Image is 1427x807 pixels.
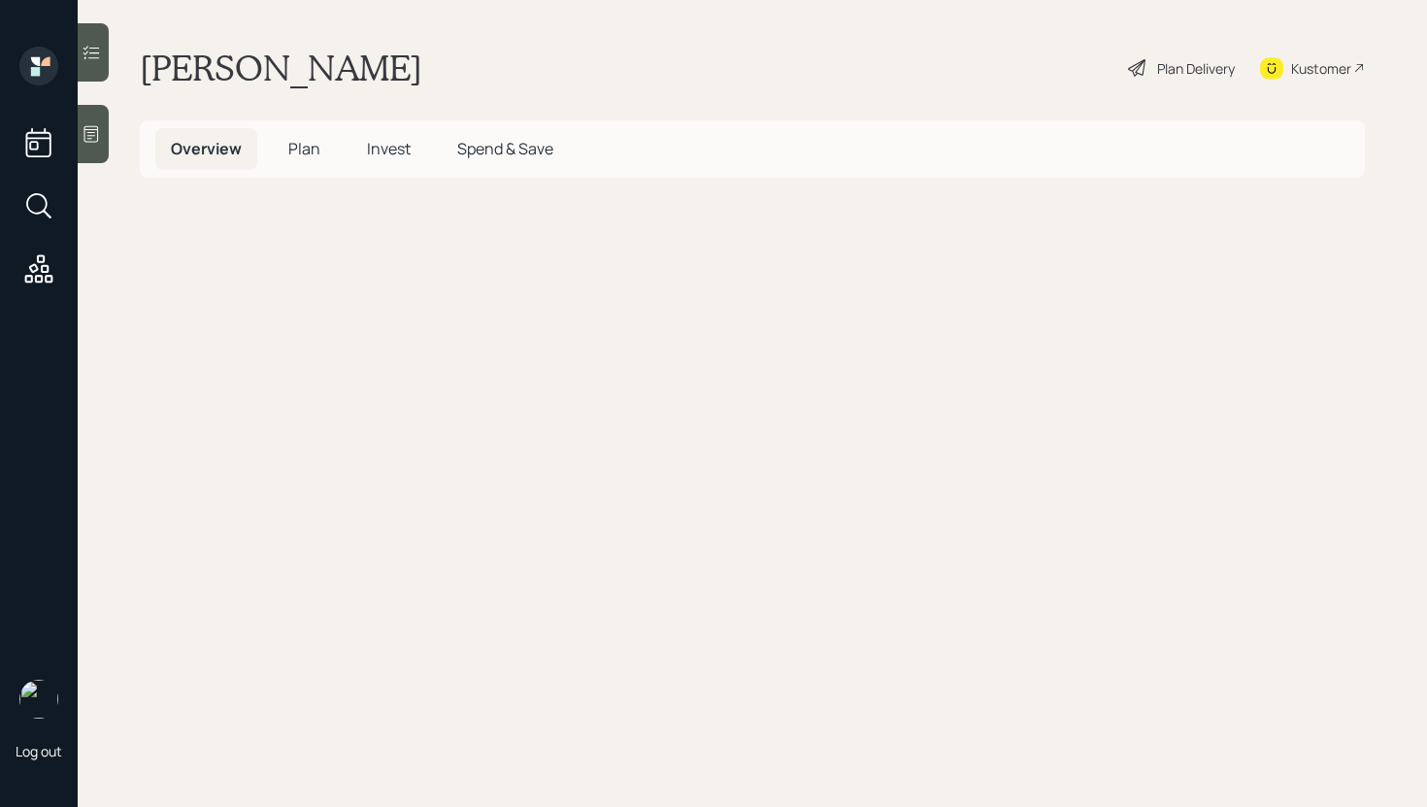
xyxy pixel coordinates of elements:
div: Kustomer [1291,58,1351,79]
div: Plan Delivery [1157,58,1235,79]
span: Plan [288,138,320,159]
span: Spend & Save [457,138,553,159]
img: retirable_logo.png [19,680,58,719]
h1: [PERSON_NAME] [140,47,422,89]
span: Invest [367,138,411,159]
span: Overview [171,138,242,159]
div: Log out [16,742,62,760]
